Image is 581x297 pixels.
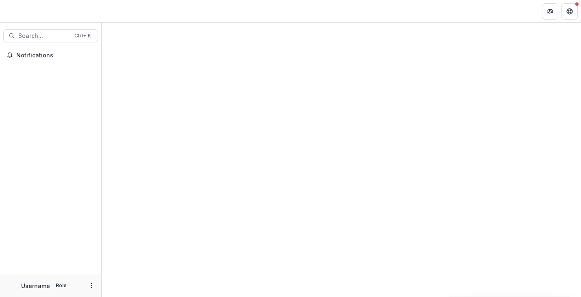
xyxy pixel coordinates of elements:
button: Get Help [561,3,578,20]
p: Username [21,282,50,290]
span: Search... [18,33,70,39]
button: Notifications [3,49,98,62]
div: Ctrl + K [73,31,93,40]
span: Notifications [16,52,95,59]
button: Search... [3,29,98,42]
button: More [87,281,96,290]
p: Role [53,282,69,289]
nav: breadcrumb [105,5,139,17]
button: Partners [542,3,558,20]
